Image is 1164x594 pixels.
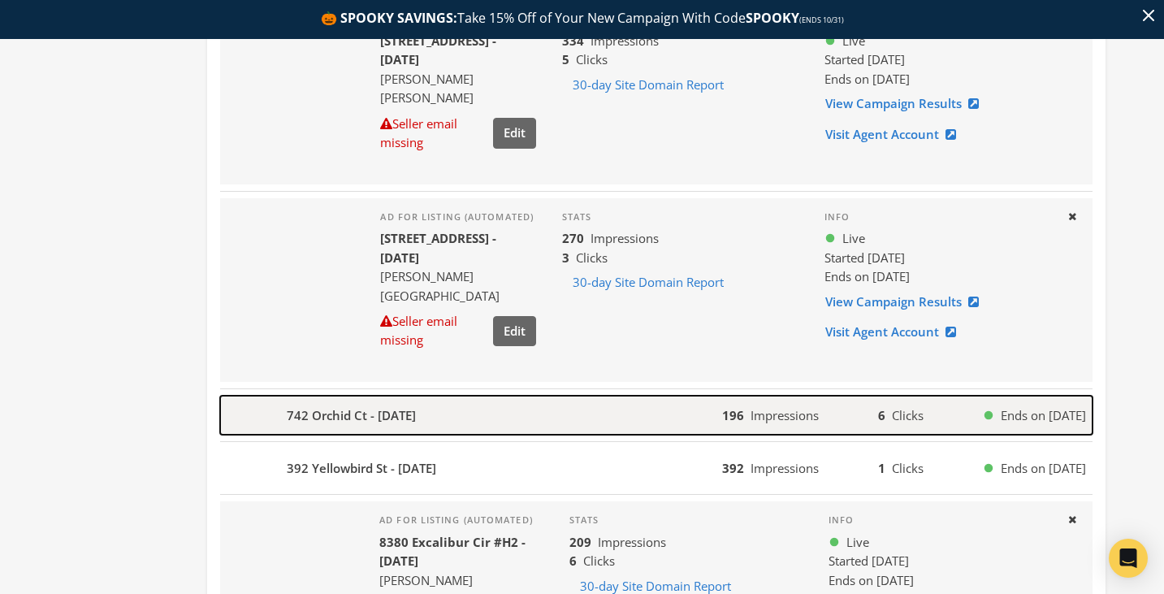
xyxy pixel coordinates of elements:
b: 334 [562,33,584,49]
div: Started [DATE] [829,552,1054,570]
span: Clicks [576,249,608,266]
span: Clicks [583,553,615,569]
span: Ends on [DATE] [1001,459,1086,478]
div: [PERSON_NAME] [380,89,535,107]
h4: Stats [569,514,803,526]
b: [STREET_ADDRESS] - [DATE] [380,230,496,265]
b: 392 Yellowbird St - [DATE] [287,459,436,478]
b: 392 [722,460,744,476]
div: Started [DATE] [824,249,1054,267]
span: Clicks [576,51,608,67]
div: [GEOGRAPHIC_DATA] [380,287,535,306]
b: 6 [878,407,885,423]
button: 30-day Site Domain Report [562,267,734,297]
span: Ends on [DATE] [1001,406,1086,425]
h4: Info [829,514,1054,526]
b: 5 [562,51,569,67]
div: [PERSON_NAME] [380,70,535,89]
a: View Campaign Results [824,89,989,119]
span: Impressions [751,460,819,476]
span: Impressions [751,407,819,423]
b: 742 Orchid Ct - [DATE] [287,406,416,425]
h4: Ad for listing (automated) [379,514,543,526]
b: 8380 Excalibur Cir #H2 - [DATE] [379,534,526,569]
a: View Campaign Results [824,287,989,317]
button: 392 Yellowbird St - [DATE]392Impressions1ClicksEnds on [DATE] [220,449,1093,488]
button: 30-day Site Domain Report [562,70,734,100]
b: 209 [569,534,591,550]
span: Impressions [591,230,659,246]
span: Live [842,32,865,50]
span: Impressions [598,534,666,550]
span: Live [846,533,869,552]
div: Open Intercom Messenger [1109,539,1148,578]
a: Visit Agent Account [824,119,967,150]
b: 1 [878,460,885,476]
span: Impressions [591,33,659,49]
span: Ends on [DATE] [824,71,910,87]
span: Ends on [DATE] [829,572,914,588]
b: 6 [569,553,577,569]
div: [PERSON_NAME] [380,267,535,286]
span: Ends on [DATE] [824,268,910,284]
b: 196 [722,407,744,423]
b: 270 [562,230,584,246]
div: Seller email missing [380,115,486,153]
h4: Info [824,211,1054,223]
a: Visit Agent Account [824,317,967,347]
h4: Ad for listing (automated) [380,211,535,223]
button: Edit [493,118,536,148]
button: 742 Orchid Ct - [DATE]196Impressions6ClicksEnds on [DATE] [220,396,1093,435]
div: Started [DATE] [824,50,1054,69]
div: Seller email missing [380,312,486,350]
span: Clicks [892,460,924,476]
b: 3 [562,249,569,266]
button: Edit [493,316,536,346]
div: [PERSON_NAME] [379,571,543,590]
span: Live [842,229,865,248]
span: Clicks [892,407,924,423]
h4: Stats [562,211,798,223]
